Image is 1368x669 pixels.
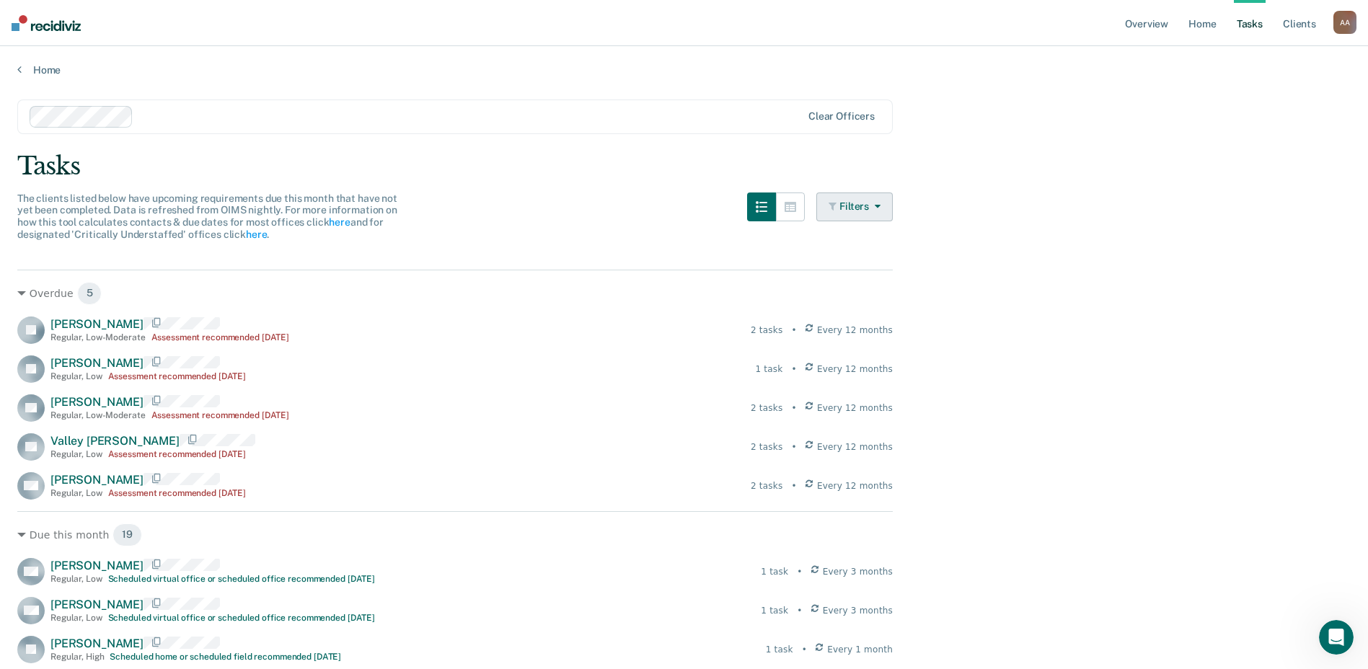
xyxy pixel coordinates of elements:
[17,192,397,240] span: The clients listed below have upcoming requirements due this month that have not yet been complet...
[50,613,102,623] div: Regular , Low
[77,282,102,305] span: 5
[751,479,782,492] div: 2 tasks
[817,363,893,376] span: Every 12 months
[108,613,375,623] div: Scheduled virtual office or scheduled office recommended [DATE]
[766,643,793,656] div: 1 task
[50,356,144,370] span: [PERSON_NAME]
[816,192,893,221] button: Filters
[12,15,81,31] img: Recidiviz
[797,565,802,578] div: •
[751,402,782,415] div: 2 tasks
[791,479,796,492] div: •
[50,488,102,498] div: Regular , Low
[751,440,782,453] div: 2 tasks
[50,598,144,611] span: [PERSON_NAME]
[791,324,796,337] div: •
[827,643,893,656] span: Every 1 month
[50,473,144,487] span: [PERSON_NAME]
[50,637,144,650] span: [PERSON_NAME]
[329,216,350,228] a: here
[17,282,893,305] div: Overdue 5
[50,332,146,342] div: Regular , Low-Moderate
[246,229,267,240] a: here
[1333,11,1356,34] div: A A
[817,324,893,337] span: Every 12 months
[751,324,782,337] div: 2 tasks
[823,604,893,617] span: Every 3 months
[817,479,893,492] span: Every 12 months
[802,643,807,656] div: •
[108,574,375,584] div: Scheduled virtual office or scheduled office recommended [DATE]
[50,559,144,572] span: [PERSON_NAME]
[761,604,788,617] div: 1 task
[50,574,102,584] div: Regular , Low
[808,110,875,123] div: Clear officers
[110,652,341,662] div: Scheduled home or scheduled field recommended [DATE]
[1333,11,1356,34] button: AA
[50,434,180,448] span: Valley [PERSON_NAME]
[112,523,142,546] span: 19
[50,652,104,662] div: Regular , High
[108,371,247,381] div: Assessment recommended [DATE]
[823,565,893,578] span: Every 3 months
[791,402,796,415] div: •
[755,363,782,376] div: 1 task
[761,565,788,578] div: 1 task
[151,410,290,420] div: Assessment recommended [DATE]
[17,63,1351,76] a: Home
[50,371,102,381] div: Regular , Low
[17,523,893,546] div: Due this month 19
[108,449,247,459] div: Assessment recommended [DATE]
[817,402,893,415] span: Every 12 months
[791,363,796,376] div: •
[50,395,144,409] span: [PERSON_NAME]
[50,449,102,459] div: Regular , Low
[50,317,144,331] span: [PERSON_NAME]
[797,604,802,617] div: •
[151,332,290,342] div: Assessment recommended [DATE]
[108,488,247,498] div: Assessment recommended [DATE]
[50,410,146,420] div: Regular , Low-Moderate
[17,151,1351,181] div: Tasks
[791,440,796,453] div: •
[817,440,893,453] span: Every 12 months
[1319,620,1354,655] iframe: Intercom live chat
